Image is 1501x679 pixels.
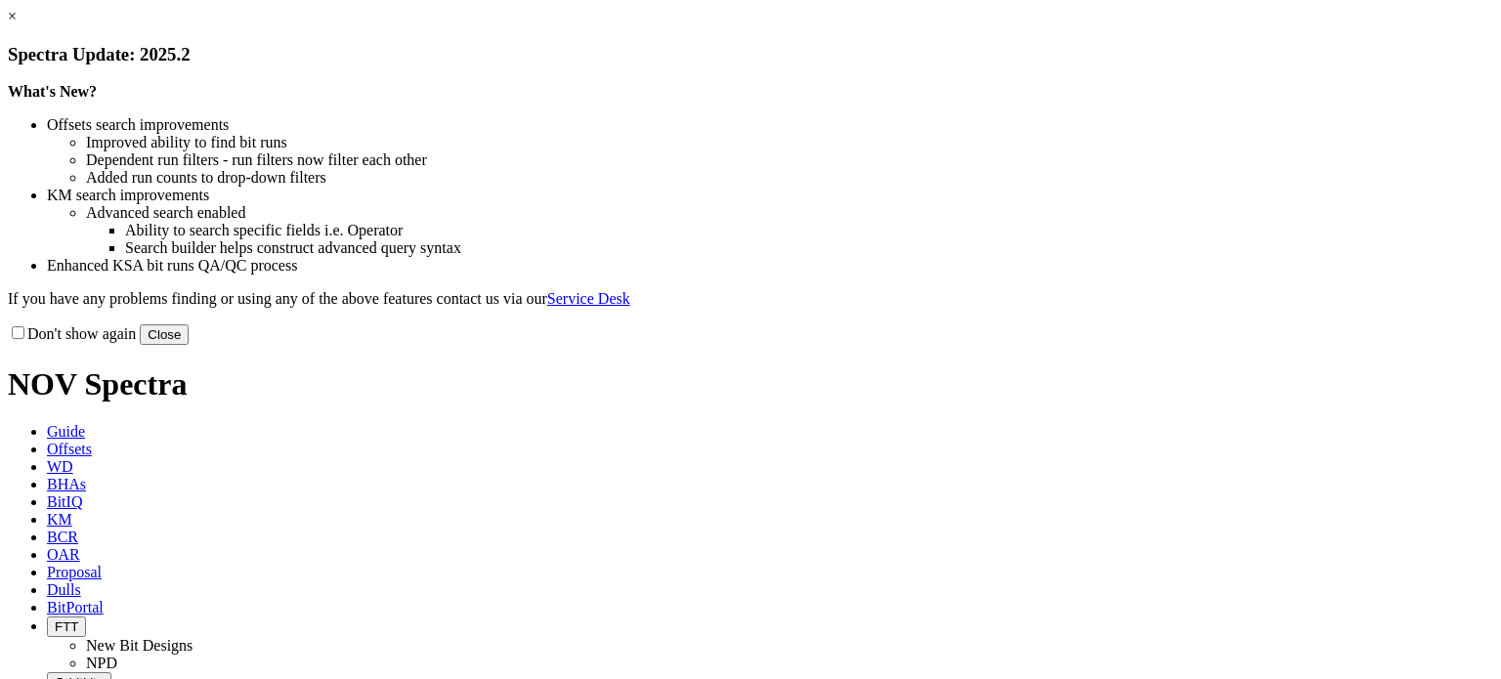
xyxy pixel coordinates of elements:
li: Ability to search specific fields i.e. Operator [125,222,1493,239]
span: BitIQ [47,493,82,510]
li: Offsets search improvements [47,116,1493,134]
li: Improved ability to find bit runs [86,134,1493,151]
input: Don't show again [12,326,24,339]
button: Close [140,324,189,345]
span: KM [47,511,72,528]
span: BitPortal [47,599,104,615]
span: BHAs [47,476,86,492]
strong: What's New? [8,83,97,100]
span: Offsets [47,441,92,457]
h3: Spectra Update: 2025.2 [8,44,1493,65]
li: KM search improvements [47,187,1493,204]
li: Search builder helps construct advanced query syntax [125,239,1493,257]
li: Advanced search enabled [86,204,1493,222]
a: NPD [86,655,117,671]
li: Dependent run filters - run filters now filter each other [86,151,1493,169]
span: BCR [47,529,78,545]
span: OAR [47,546,80,563]
li: Enhanced KSA bit runs QA/QC process [47,257,1493,275]
a: × [8,8,17,24]
li: Added run counts to drop-down filters [86,169,1493,187]
span: Proposal [47,564,102,580]
h1: NOV Spectra [8,366,1493,403]
a: Service Desk [547,290,630,307]
label: Don't show again [8,325,136,342]
a: New Bit Designs [86,637,193,654]
span: WD [47,458,73,475]
p: If you have any problems finding or using any of the above features contact us via our [8,290,1493,308]
span: Guide [47,423,85,440]
span: Dulls [47,581,81,598]
span: FTT [55,619,78,634]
